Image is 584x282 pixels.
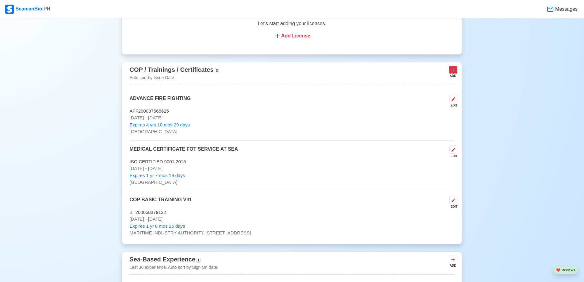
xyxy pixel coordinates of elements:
[129,128,454,135] p: [GEOGRAPHIC_DATA]
[129,196,192,209] p: COP BASIC TRAINING VI/1
[129,209,454,216] p: BT200058379122
[447,103,457,108] div: EDIT
[5,5,14,14] img: Logo
[215,68,219,73] span: 3
[553,266,578,274] button: heartReviews
[137,20,447,27] p: Let's start adding your licenses.
[129,145,238,158] p: MEDICAL CERTIFICATE FOT SERVICE AT SEA
[197,258,200,263] span: 1
[556,268,560,272] span: heart
[129,223,185,230] span: Expires 1 yr 8 mos 16 days
[129,172,185,179] span: Expires 1 yr 7 mos 19 days
[449,263,456,268] div: ADD
[137,32,447,40] div: Add License
[129,114,454,122] p: [DATE] - [DATE]
[42,6,51,11] span: .PH
[129,230,454,237] p: MARITIME INDUSTRY AUTHORITY [STREET_ADDRESS]
[129,108,454,115] p: AFF200037565625
[129,158,454,165] p: ISO CERTIFIED 9001:2015
[129,256,195,263] span: Sea-Based Experience
[5,5,50,14] div: SeamanBio
[447,204,457,209] div: EDIT
[129,66,213,73] span: COP / Trainings / Certificates
[129,264,218,271] p: Last 30 experience. Auto sort by Sign On date.
[447,154,457,158] div: EDIT
[129,95,191,108] p: ADVANCE FIRE FIGHTING
[554,6,578,13] span: Messages
[449,74,456,78] div: ADD
[129,179,454,186] p: [GEOGRAPHIC_DATA]
[129,122,190,129] span: Expires 4 yrs 10 mos 29 days
[129,165,454,172] p: [DATE] - [DATE]
[129,75,219,81] p: Auto sort by Issue Date.
[129,216,454,223] p: [DATE] - [DATE]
